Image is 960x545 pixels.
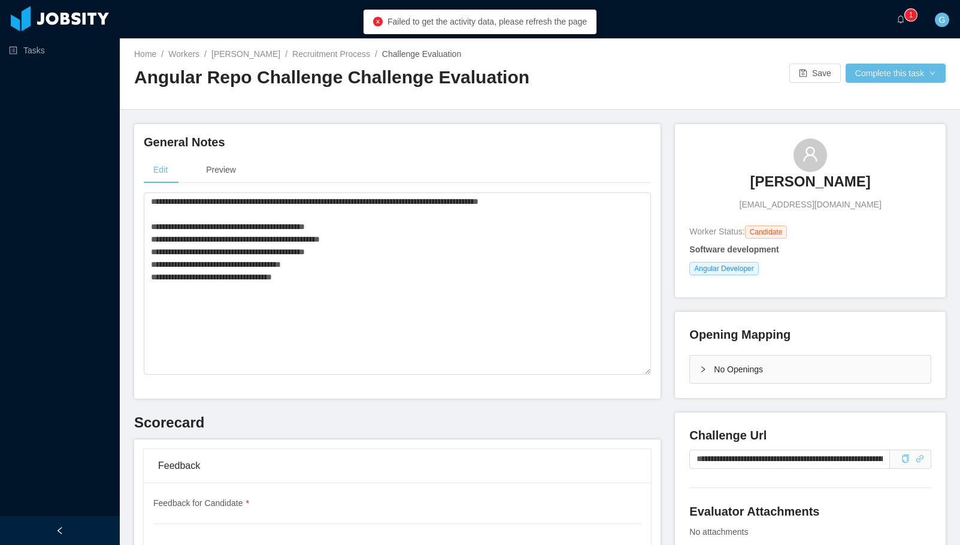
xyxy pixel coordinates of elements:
a: Recruitment Process [292,49,370,59]
button: icon: saveSave [789,64,841,83]
div: Copy [901,453,910,465]
a: [PERSON_NAME] [750,172,870,198]
div: Feedback [158,449,637,483]
i: icon: copy [901,454,910,463]
a: icon: link [916,454,924,463]
strong: Software development [689,245,779,254]
div: Preview [196,156,246,183]
span: / [204,49,207,59]
span: / [285,49,287,59]
button: Complete this taskicon: down [846,64,946,83]
span: Feedback for Candidate [153,498,249,508]
h4: Challenge Url [689,427,931,444]
i: icon: bell [897,15,905,23]
span: Angular Developer [689,262,758,275]
a: [PERSON_NAME] [211,49,280,59]
span: Candidate [745,225,788,239]
i: icon: close-circle [373,17,383,26]
span: Worker Status: [689,227,744,236]
a: Home [134,49,156,59]
p: 1 [909,9,913,21]
a: Workers [168,49,199,59]
sup: 1 [905,9,917,21]
h4: General Notes [144,134,651,150]
i: icon: user [802,146,819,162]
h3: [PERSON_NAME] [750,172,870,191]
div: icon: rightNo Openings [690,356,931,383]
div: Edit [144,156,177,183]
span: / [375,49,377,59]
h3: Scorecard [134,413,661,432]
span: Challenge Evaluation [382,49,461,59]
h2: Angular Repo Challenge Challenge Evaluation [134,65,540,90]
h4: Evaluator Attachments [689,503,931,520]
span: G [939,13,946,27]
span: / [161,49,163,59]
a: icon: profileTasks [9,38,110,62]
h4: Opening Mapping [689,326,791,343]
div: No attachments [689,526,931,538]
i: icon: right [699,366,707,373]
span: [EMAIL_ADDRESS][DOMAIN_NAME] [740,198,882,211]
span: Failed to get the activity data, please refresh the page [387,17,587,26]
